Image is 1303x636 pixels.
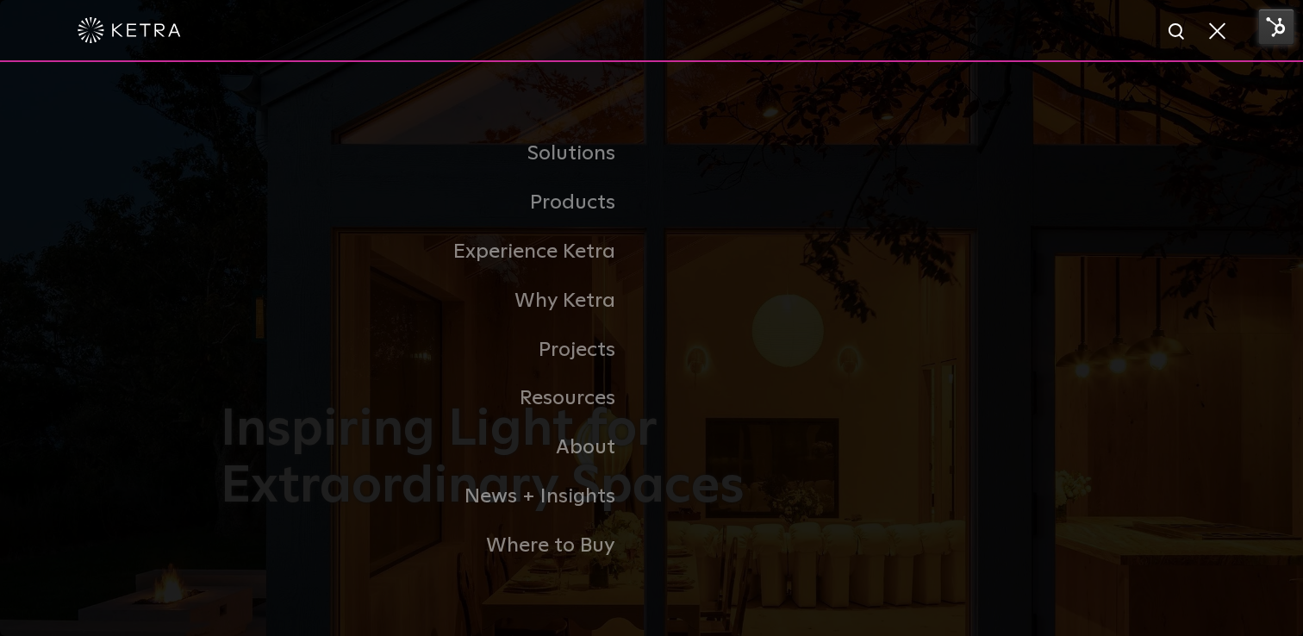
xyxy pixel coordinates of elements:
a: Products [221,178,651,228]
div: Navigation Menu [221,129,1082,570]
a: About [221,423,651,472]
a: News + Insights [221,472,651,521]
a: Resources [221,374,651,423]
img: HubSpot Tools Menu Toggle [1258,9,1294,45]
a: Where to Buy [221,521,651,571]
a: Why Ketra [221,277,651,326]
a: Experience Ketra [221,228,651,277]
img: ketra-logo-2019-white [78,17,181,43]
a: Solutions [221,129,651,178]
a: Projects [221,326,651,375]
img: search icon [1167,22,1188,43]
